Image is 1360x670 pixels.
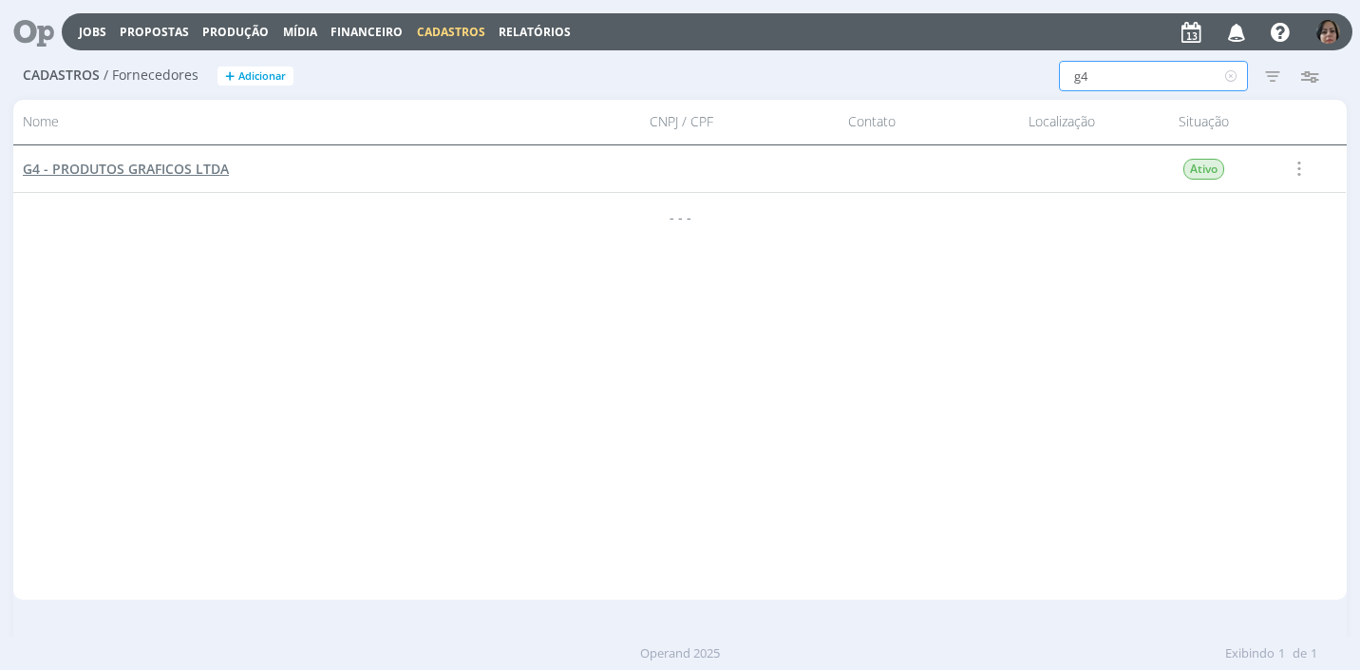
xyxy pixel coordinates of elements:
button: +Adicionar [217,67,293,86]
button: Mídia [277,25,323,40]
button: Financeiro [325,25,408,40]
span: 1 [1311,644,1317,663]
span: Financeiro [331,24,403,40]
a: G4 - PRODUTOS GRAFICOS LTDA [23,159,229,179]
a: Relatórios [499,24,571,40]
input: Busca [1059,61,1248,91]
div: Localização [967,105,1157,139]
img: 6 [1316,20,1340,44]
button: Propostas [114,25,195,40]
span: + [225,67,235,86]
button: Produção [197,25,274,40]
a: Mídia [283,24,317,40]
span: G4 - PRODUTOS GRAFICOS LTDA [23,160,229,178]
span: Ativo [1183,159,1224,180]
div: Nome [13,105,586,139]
span: Exibindo [1225,644,1275,663]
a: Jobs [79,24,106,40]
button: Cadastros [411,25,491,40]
span: Adicionar [238,70,286,83]
span: 1 [1278,644,1285,663]
button: Relatórios [493,25,576,40]
span: de [1293,644,1307,663]
a: Produção [202,24,269,40]
div: - - - [13,193,1346,240]
button: 6 [1315,15,1341,48]
div: Contato [777,105,967,139]
span: Cadastros [23,67,100,84]
div: Situação [1157,105,1252,139]
button: Jobs [73,25,112,40]
span: / Fornecedores [104,67,198,84]
span: Cadastros [417,24,485,40]
div: CNPJ / CPF [587,105,777,139]
a: Propostas [120,24,189,40]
